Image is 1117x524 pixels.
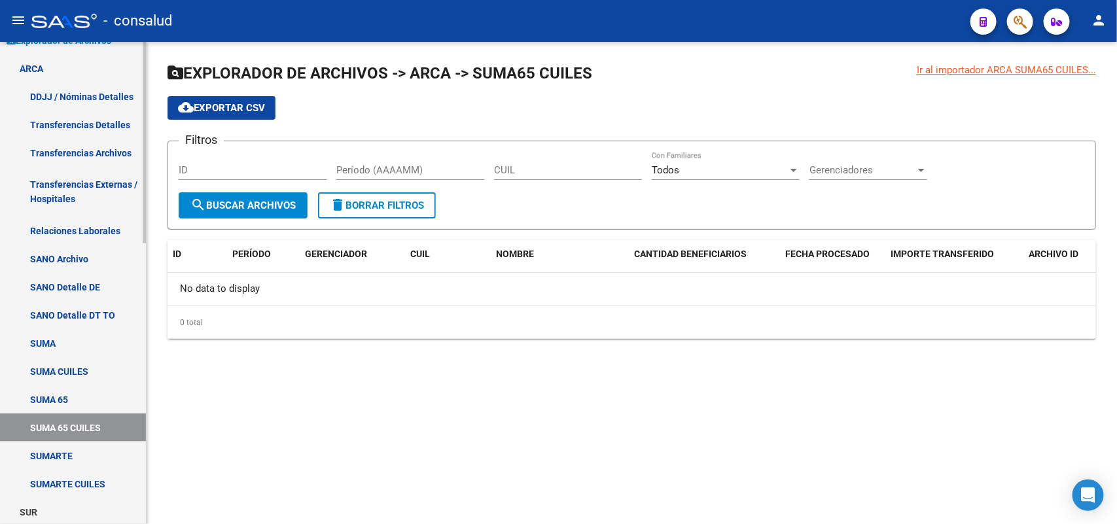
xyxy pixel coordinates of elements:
span: Buscar Archivos [190,200,296,211]
span: IMPORTE TRANSFERIDO [891,249,994,259]
span: - consalud [103,7,172,35]
h3: Filtros [179,131,224,149]
button: Buscar Archivos [179,192,308,218]
datatable-header-cell: CUIL [405,240,491,268]
span: FECHA PROCESADO [785,249,870,259]
div: No data to display [168,273,1096,306]
mat-icon: cloud_download [178,99,194,115]
mat-icon: delete [330,197,346,213]
span: ARCHIVO ID [1029,249,1078,259]
datatable-header-cell: GERENCIADOR [300,240,405,268]
datatable-header-cell: ARCHIVO ID [1023,240,1096,268]
span: Borrar Filtros [330,200,424,211]
button: Borrar Filtros [318,192,436,218]
div: 0 total [168,306,1096,339]
datatable-header-cell: FECHA PROCESADO [780,240,885,268]
span: GERENCIADOR [305,249,367,259]
div: Open Intercom Messenger [1073,480,1104,511]
button: Exportar CSV [168,96,275,120]
span: Gerenciadores [809,164,915,176]
span: CUIL [410,249,430,259]
span: Exportar CSV [178,102,265,114]
datatable-header-cell: PERÍODO [227,240,300,268]
datatable-header-cell: CANTIDAD BENEFICIARIOS [629,240,780,268]
div: Ir al importador ARCA SUMA65 CUILES... [917,63,1096,77]
span: EXPLORADOR DE ARCHIVOS -> ARCA -> SUMA65 CUILES [168,64,592,82]
span: NOMBRE [496,249,534,259]
datatable-header-cell: ID [168,240,227,268]
span: PERÍODO [232,249,271,259]
datatable-header-cell: IMPORTE TRANSFERIDO [885,240,1023,268]
mat-icon: person [1091,12,1107,28]
span: Todos [652,164,679,176]
span: CANTIDAD BENEFICIARIOS [634,249,747,259]
mat-icon: search [190,197,206,213]
datatable-header-cell: NOMBRE [491,240,629,268]
span: ID [173,249,181,259]
mat-icon: menu [10,12,26,28]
